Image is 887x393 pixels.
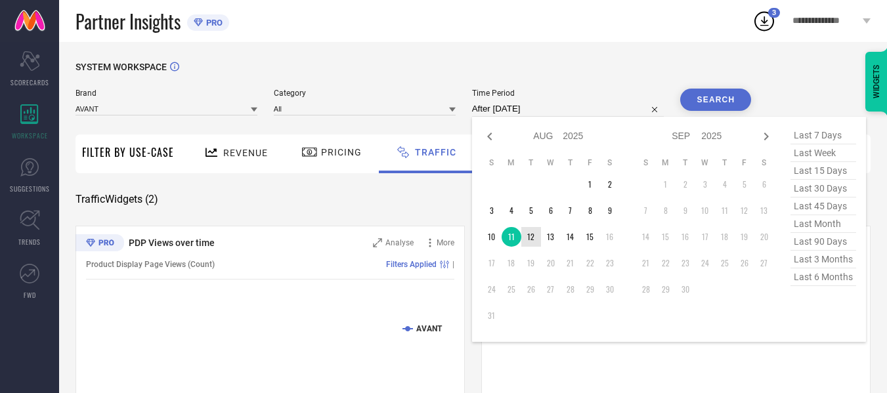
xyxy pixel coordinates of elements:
div: Premium [76,234,124,254]
td: Wed Sep 10 2025 [695,201,715,220]
td: Sat Aug 16 2025 [600,227,620,247]
td: Mon Aug 11 2025 [502,227,521,247]
td: Sun Sep 07 2025 [636,201,656,220]
td: Sun Sep 21 2025 [636,253,656,273]
td: Tue Sep 16 2025 [676,227,695,247]
span: Revenue [223,148,268,158]
span: last 6 months [790,268,856,286]
td: Mon Sep 15 2025 [656,227,676,247]
td: Thu Sep 11 2025 [715,201,735,220]
td: Fri Sep 26 2025 [735,253,754,273]
td: Thu Sep 25 2025 [715,253,735,273]
span: SUGGESTIONS [10,184,50,194]
span: last 90 days [790,233,856,251]
td: Wed Aug 27 2025 [541,279,561,299]
td: Sat Sep 20 2025 [754,227,774,247]
td: Fri Sep 05 2025 [735,175,754,194]
span: Category [274,89,456,98]
td: Sat Sep 27 2025 [754,253,774,273]
th: Tuesday [521,157,541,168]
td: Tue Aug 19 2025 [521,253,541,273]
th: Saturday [754,157,774,168]
td: Wed Aug 06 2025 [541,201,561,220]
td: Thu Sep 04 2025 [715,175,735,194]
span: last 7 days [790,127,856,144]
span: WORKSPACE [12,131,48,140]
td: Fri Aug 22 2025 [580,253,600,273]
th: Thursday [715,157,735,168]
td: Tue Sep 30 2025 [676,279,695,299]
span: Time Period [472,89,664,98]
td: Sat Aug 23 2025 [600,253,620,273]
span: Traffic [415,147,456,157]
td: Fri Aug 08 2025 [580,201,600,220]
div: Previous month [482,129,498,144]
td: Mon Sep 08 2025 [656,201,676,220]
td: Sat Sep 06 2025 [754,175,774,194]
td: Thu Aug 28 2025 [561,279,580,299]
span: PDP Views over time [129,238,215,248]
td: Thu Aug 07 2025 [561,201,580,220]
th: Tuesday [676,157,695,168]
span: SCORECARDS [11,77,49,87]
span: Product Display Page Views (Count) [86,260,215,269]
td: Sat Aug 30 2025 [600,279,620,299]
span: SYSTEM WORKSPACE [76,62,167,72]
td: Sat Sep 13 2025 [754,201,774,220]
td: Tue Sep 23 2025 [676,253,695,273]
div: Next month [758,129,774,144]
td: Mon Sep 29 2025 [656,279,676,299]
td: Thu Aug 21 2025 [561,253,580,273]
td: Mon Aug 25 2025 [502,279,521,299]
td: Tue Aug 05 2025 [521,201,541,220]
span: Traffic Widgets ( 2 ) [76,193,158,206]
span: TRENDS [18,237,41,247]
span: | [452,260,454,269]
td: Wed Aug 13 2025 [541,227,561,247]
td: Sun Aug 24 2025 [482,279,502,299]
span: FWD [24,290,36,300]
td: Mon Aug 04 2025 [502,201,521,220]
td: Thu Sep 18 2025 [715,227,735,247]
td: Sun Sep 14 2025 [636,227,656,247]
span: last 45 days [790,197,856,215]
th: Thursday [561,157,580,168]
th: Wednesday [695,157,715,168]
td: Fri Aug 29 2025 [580,279,600,299]
span: Brand [76,89,257,98]
td: Tue Sep 09 2025 [676,201,695,220]
td: Wed Sep 03 2025 [695,175,715,194]
td: Tue Aug 26 2025 [521,279,541,299]
input: Select time period [472,101,664,117]
td: Thu Aug 14 2025 [561,227,580,247]
span: 3 [772,9,776,17]
span: last 30 days [790,180,856,197]
td: Sat Aug 09 2025 [600,201,620,220]
span: More [437,238,454,247]
th: Friday [735,157,754,168]
td: Wed Sep 24 2025 [695,253,715,273]
td: Fri Aug 15 2025 [580,227,600,247]
td: Sun Aug 31 2025 [482,306,502,325]
td: Sun Aug 03 2025 [482,201,502,220]
th: Friday [580,157,600,168]
span: PRO [203,18,223,28]
td: Wed Sep 17 2025 [695,227,715,247]
td: Fri Sep 12 2025 [735,201,754,220]
th: Monday [656,157,676,168]
th: Saturday [600,157,620,168]
th: Monday [502,157,521,168]
th: Sunday [482,157,502,168]
td: Wed Aug 20 2025 [541,253,561,273]
th: Wednesday [541,157,561,168]
td: Tue Aug 12 2025 [521,227,541,247]
span: Pricing [321,147,362,157]
td: Tue Sep 02 2025 [676,175,695,194]
text: AVANT [416,324,443,333]
span: last 3 months [790,251,856,268]
td: Sat Aug 02 2025 [600,175,620,194]
td: Mon Sep 01 2025 [656,175,676,194]
th: Sunday [636,157,656,168]
button: Search [680,89,751,111]
td: Mon Sep 22 2025 [656,253,676,273]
